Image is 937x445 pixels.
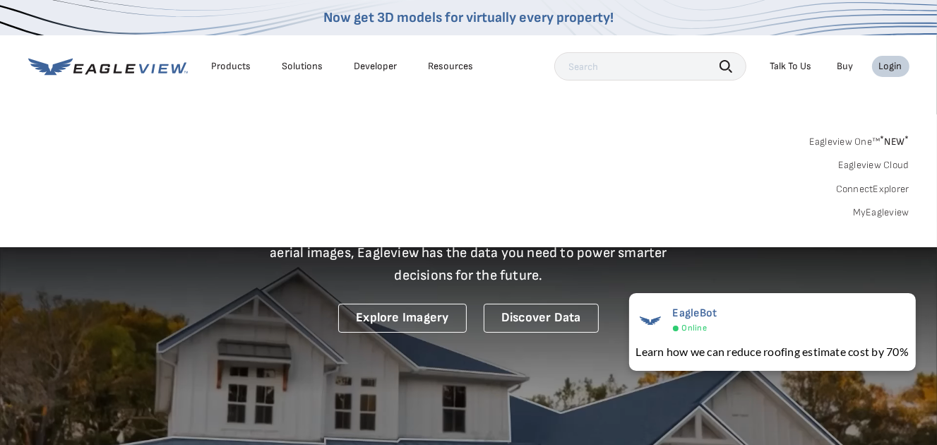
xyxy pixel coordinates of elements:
[673,307,717,320] span: EagleBot
[323,9,614,26] a: Now get 3D models for virtually every property!
[354,60,398,73] a: Developer
[484,304,599,333] a: Discover Data
[837,60,854,73] a: Buy
[880,136,909,148] span: NEW
[282,60,323,73] div: Solutions
[809,131,909,148] a: Eagleview One™*NEW*
[554,52,746,81] input: Search
[636,307,664,335] img: EagleBot
[838,159,909,172] a: Eagleview Cloud
[636,343,909,360] div: Learn how we can reduce roofing estimate cost by 70%
[253,219,685,287] p: A new era starts here. Built on more than 3.5 billion high-resolution aerial images, Eagleview ha...
[338,304,467,333] a: Explore Imagery
[879,60,902,73] div: Login
[429,60,474,73] div: Resources
[212,60,251,73] div: Products
[770,60,812,73] div: Talk To Us
[836,183,909,196] a: ConnectExplorer
[853,206,909,219] a: MyEagleview
[682,323,707,333] span: Online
